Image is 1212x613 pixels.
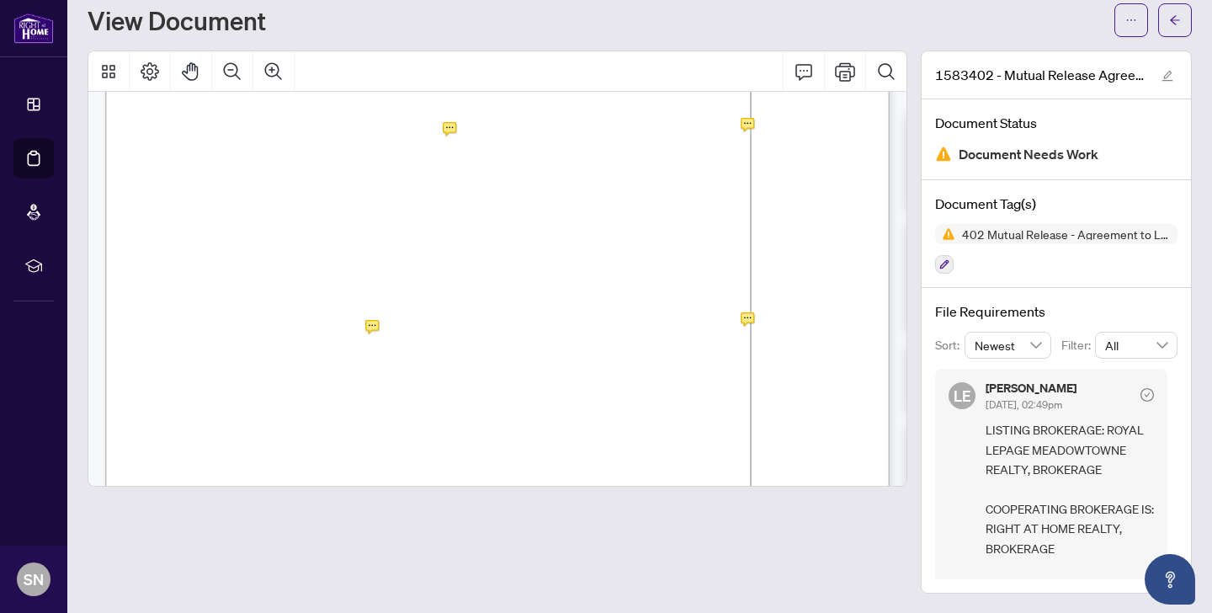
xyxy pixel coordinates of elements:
span: Newest [975,333,1042,358]
span: edit [1161,70,1173,82]
img: Status Icon [935,224,955,244]
span: SN [24,568,44,591]
span: LE [954,384,971,408]
p: Sort: [935,336,965,354]
span: All [1105,333,1167,358]
span: ellipsis [1125,14,1137,26]
h1: View Document [88,7,266,34]
span: 402 Mutual Release - Agreement to Lease - Residential [955,228,1177,240]
span: arrow-left [1169,14,1181,26]
button: Open asap [1145,554,1195,605]
span: 1583402 - Mutual Release Agreement to Lease Residential 1.pdf [935,65,1146,85]
h4: File Requirements [935,301,1177,322]
span: [DATE], 02:49pm [986,398,1062,411]
h4: Document Status [935,113,1177,133]
h5: [PERSON_NAME] [986,382,1076,394]
img: Document Status [935,146,952,163]
p: Filter: [1061,336,1095,354]
img: logo [13,13,54,44]
span: check-circle [1140,388,1154,402]
span: Document Needs Work [959,143,1098,166]
h4: Document Tag(s) [935,194,1177,214]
